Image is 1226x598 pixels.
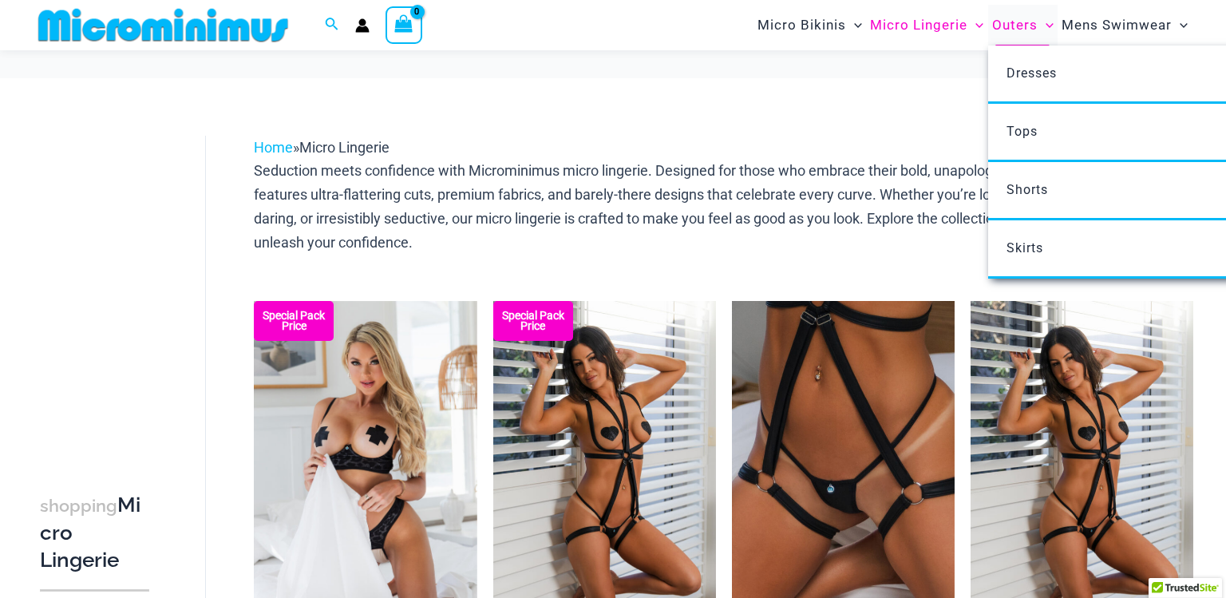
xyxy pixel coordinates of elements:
[1172,5,1188,46] span: Menu Toggle
[1062,5,1172,46] span: Mens Swimwear
[40,492,149,573] h3: Micro Lingerie
[846,5,862,46] span: Menu Toggle
[988,5,1058,46] a: OutersMenu ToggleMenu Toggle
[32,7,295,43] img: MM SHOP LOGO FLAT
[493,311,573,331] b: Special Pack Price
[992,5,1038,46] span: Outers
[40,496,117,516] span: shopping
[325,15,339,35] a: Search icon link
[1007,182,1048,197] span: Shorts
[1007,65,1057,81] span: Dresses
[1038,5,1054,46] span: Menu Toggle
[40,123,184,442] iframe: TrustedSite Certified
[254,311,334,331] b: Special Pack Price
[254,159,1193,254] p: Seduction meets confidence with Microminimus micro lingerie. Designed for those who embrace their...
[757,5,846,46] span: Micro Bikinis
[1007,240,1043,255] span: Skirts
[870,5,967,46] span: Micro Lingerie
[299,139,390,156] span: Micro Lingerie
[866,5,987,46] a: Micro LingerieMenu ToggleMenu Toggle
[355,18,370,33] a: Account icon link
[254,139,293,156] a: Home
[967,5,983,46] span: Menu Toggle
[751,2,1194,48] nav: Site Navigation
[254,139,390,156] span: »
[753,5,866,46] a: Micro BikinisMenu ToggleMenu Toggle
[1058,5,1192,46] a: Mens SwimwearMenu ToggleMenu Toggle
[1007,124,1038,139] span: Tops
[386,6,422,43] a: View Shopping Cart, empty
